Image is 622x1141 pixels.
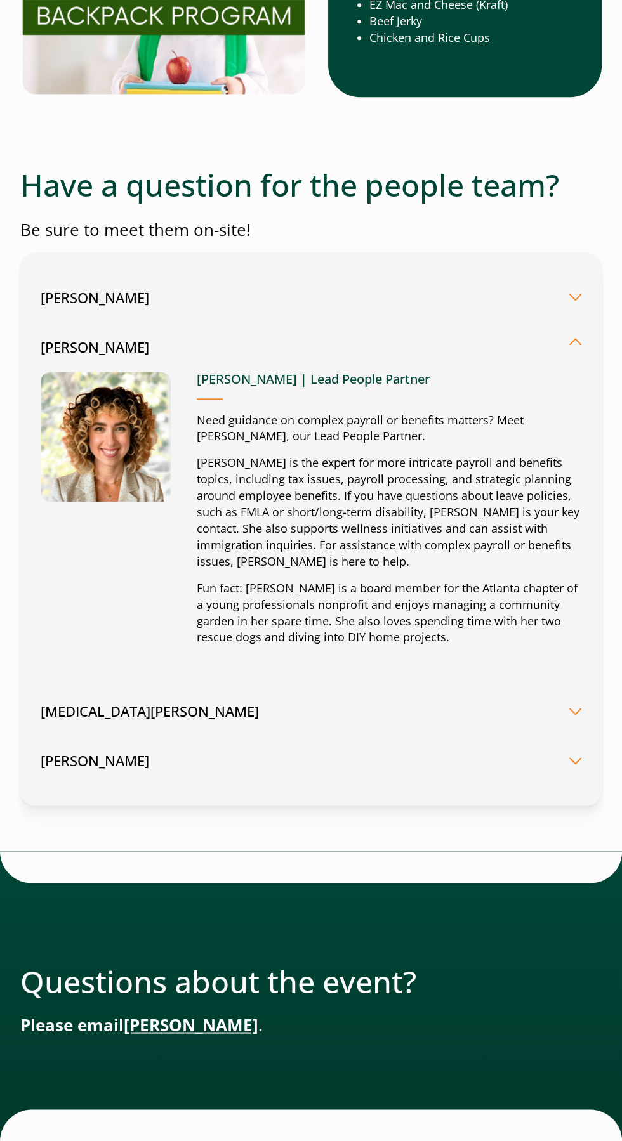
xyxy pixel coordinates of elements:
[197,412,581,445] p: Need guidance on complex payroll or benefits matters? Meet [PERSON_NAME], our Lead People Partner.
[41,322,581,362] button: [PERSON_NAME]
[41,686,581,736] button: [MEDICAL_DATA][PERSON_NAME]
[20,167,602,204] h2: Have a question for the people team?
[197,580,581,646] p: Fun fact: [PERSON_NAME] is a board member for the Atlanta chapter of a young professionals nonpro...
[197,372,581,400] h4: [PERSON_NAME] | Lead People Partner
[20,963,602,1000] h2: Questions about the event?
[197,455,581,570] p: [PERSON_NAME] is the expert for more intricate payroll and benefits topics, including tax issues,...
[20,218,602,242] p: Be sure to meet them on-site!
[369,13,576,30] li: Beef Jerky
[369,30,576,46] li: Chicken and Rice Cups
[20,1013,258,1036] strong: Please email
[41,273,581,322] button: [PERSON_NAME]
[41,736,581,785] button: [PERSON_NAME]
[124,1013,258,1036] a: [PERSON_NAME]
[20,1015,602,1034] h3: .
